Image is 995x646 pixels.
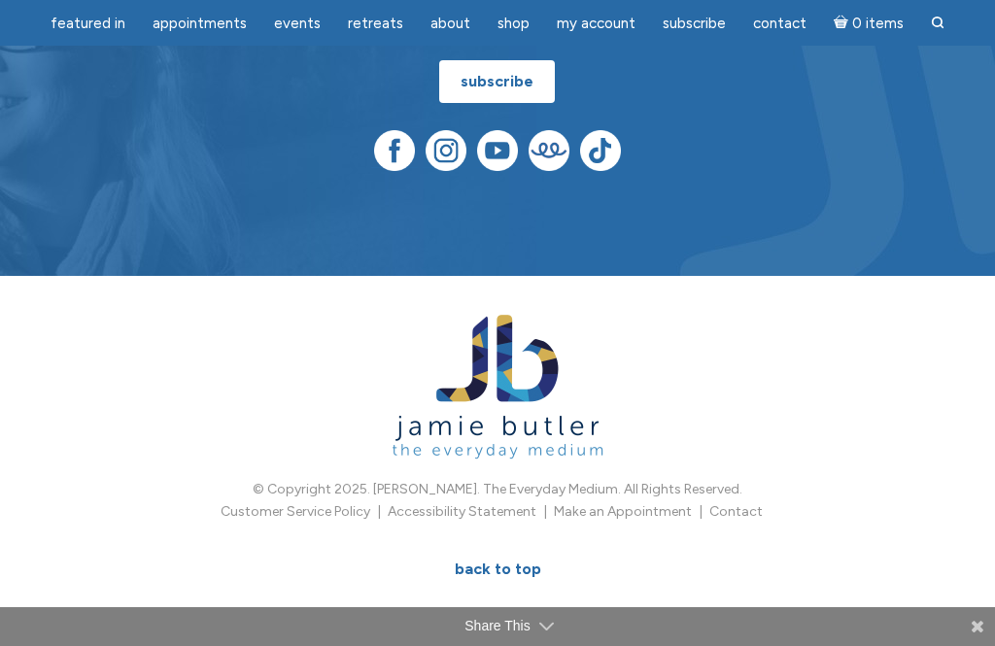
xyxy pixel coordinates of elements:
img: Instagram [426,130,466,171]
a: About [419,5,482,43]
a: Events [262,5,332,43]
span: featured in [51,15,125,32]
span: My Account [557,15,635,32]
p: © Copyright 2025. [PERSON_NAME]. The Everyday Medium. All Rights Reserved. [60,479,935,500]
img: Teespring [529,130,569,171]
a: My Account [545,5,647,43]
a: BACK TO TOP [433,548,563,591]
img: Facebook [374,130,415,171]
a: Appointments [141,5,258,43]
a: Customer Service Policy [221,503,370,520]
a: Contact [709,503,763,520]
span: Subscribe [663,15,726,32]
img: Jamie Butler. The Everyday Medium [393,315,603,459]
i: Cart [834,15,852,32]
a: Retreats [336,5,415,43]
a: subscribe [439,60,555,103]
a: Contact [741,5,818,43]
a: Jamie Butler. The Everyday Medium [393,436,603,453]
span: Contact [753,15,806,32]
a: Subscribe [651,5,738,43]
a: Cart0 items [822,3,915,43]
span: Shop [497,15,530,32]
span: Appointments [153,15,247,32]
img: YouTube [477,130,518,171]
span: Events [274,15,321,32]
span: About [430,15,470,32]
a: Shop [486,5,541,43]
a: featured in [39,5,137,43]
span: Retreats [348,15,403,32]
a: Make an Appointment [554,503,692,520]
img: TikTok [580,130,621,171]
span: 0 items [852,17,904,31]
a: Accessibility Statement [388,503,536,520]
